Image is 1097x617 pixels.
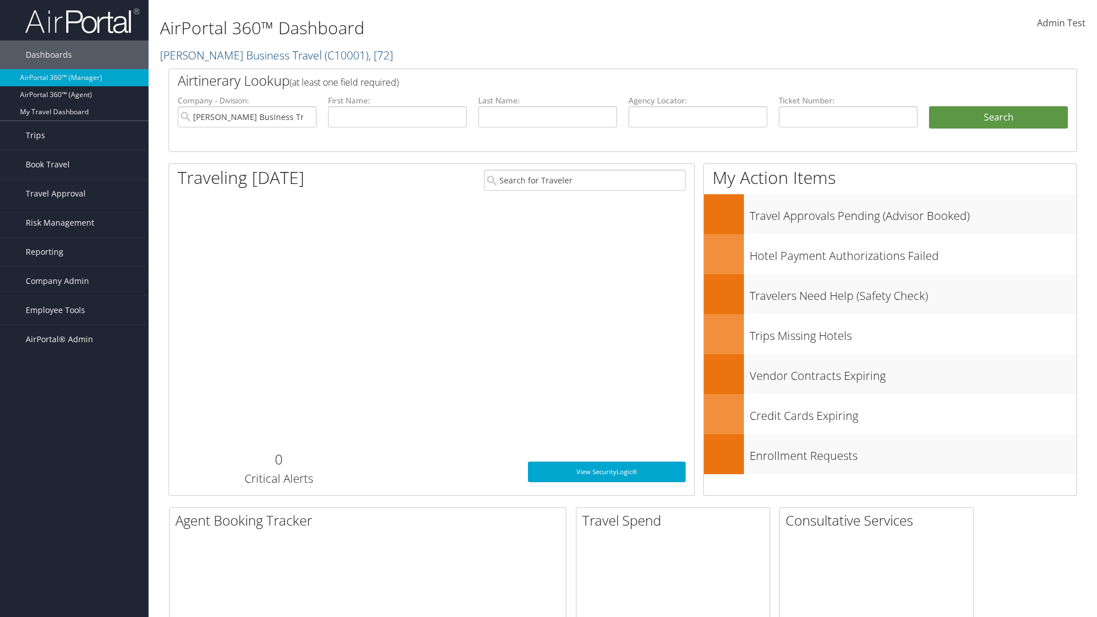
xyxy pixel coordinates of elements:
span: Dashboards [26,41,72,69]
label: First Name: [328,95,467,106]
a: Trips Missing Hotels [704,314,1076,354]
h3: Credit Cards Expiring [750,402,1076,424]
a: Hotel Payment Authorizations Failed [704,234,1076,274]
span: , [ 72 ] [369,47,393,63]
h1: Traveling [DATE] [178,166,305,190]
label: Agency Locator: [628,95,767,106]
a: Travelers Need Help (Safety Check) [704,274,1076,314]
span: Risk Management [26,209,94,237]
img: airportal-logo.png [25,7,139,34]
h3: Critical Alerts [178,471,379,487]
a: Vendor Contracts Expiring [704,354,1076,394]
span: Travel Approval [26,179,86,208]
input: Search for Traveler [484,170,686,191]
h2: Travel Spend [582,511,770,530]
h2: Consultative Services [786,511,973,530]
label: Last Name: [478,95,617,106]
span: AirPortal® Admin [26,325,93,354]
h1: AirPortal 360™ Dashboard [160,16,777,40]
label: Company - Division: [178,95,317,106]
h3: Travel Approvals Pending (Advisor Booked) [750,202,1076,224]
a: Enrollment Requests [704,434,1076,474]
span: Employee Tools [26,296,85,324]
h1: My Action Items [704,166,1076,190]
span: Company Admin [26,267,89,295]
span: Book Travel [26,150,70,179]
a: [PERSON_NAME] Business Travel [160,47,393,63]
button: Search [929,106,1068,129]
a: Admin Test [1037,6,1086,41]
span: (at least one field required) [290,76,399,89]
span: ( C10001 ) [325,47,369,63]
h3: Enrollment Requests [750,442,1076,464]
span: Admin Test [1037,17,1086,29]
h2: Agent Booking Tracker [175,511,566,530]
h2: Airtinerary Lookup [178,71,992,90]
h2: 0 [178,450,379,469]
a: Credit Cards Expiring [704,394,1076,434]
h3: Hotel Payment Authorizations Failed [750,242,1076,264]
label: Ticket Number: [779,95,918,106]
a: View SecurityLogic® [528,462,686,482]
a: Travel Approvals Pending (Advisor Booked) [704,194,1076,234]
h3: Trips Missing Hotels [750,322,1076,344]
h3: Travelers Need Help (Safety Check) [750,282,1076,304]
span: Reporting [26,238,63,266]
span: Trips [26,121,45,150]
h3: Vendor Contracts Expiring [750,362,1076,384]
